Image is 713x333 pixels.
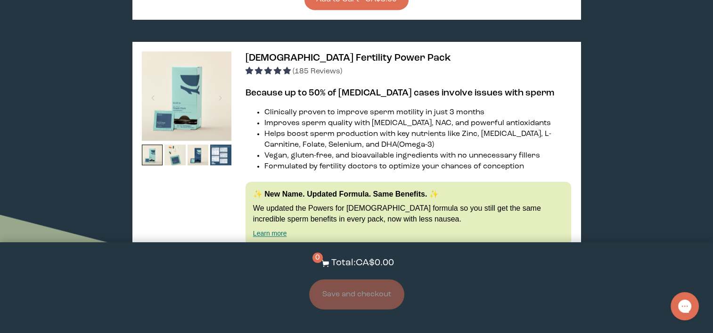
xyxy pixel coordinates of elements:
[264,107,571,118] li: Clinically proven to improve sperm motility in just 3 months
[246,68,293,75] span: 4.94 stars
[264,129,571,151] li: Helps boost sperm production with key nutrients like Zinc, [MEDICAL_DATA], L-Carnitine, Folate, S...
[331,256,394,270] p: Total: CA$0.00
[253,203,564,224] p: We updated the Powers for [DEMOGRAPHIC_DATA] formula so you still get the same incredible sperm b...
[293,68,342,75] span: (185 Reviews)
[210,144,231,166] img: thumbnail image
[264,118,571,129] li: Improves sperm quality with [MEDICAL_DATA], NAC, and powerful antioxidants
[142,51,231,141] img: thumbnail image
[312,253,323,263] span: 0
[253,190,439,198] strong: ✨ New Name. Updated Formula. Same Benefits. ✨
[142,144,163,166] img: thumbnail image
[666,289,704,324] iframe: Gorgias live chat messenger
[188,144,209,166] img: thumbnail image
[246,53,451,63] span: [DEMOGRAPHIC_DATA] Fertility Power Pack
[164,144,186,166] img: thumbnail image
[253,230,287,237] a: Learn more
[264,151,571,161] li: Vegan, gluten-free, and bioavailable ingredients with no unnecessary fillers
[264,161,571,172] li: Formulated by fertility doctors to optimize your chances of conception
[246,87,571,100] h3: Because up to 50% of [MEDICAL_DATA] cases involve issues with sperm
[309,279,404,309] button: Save and checkout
